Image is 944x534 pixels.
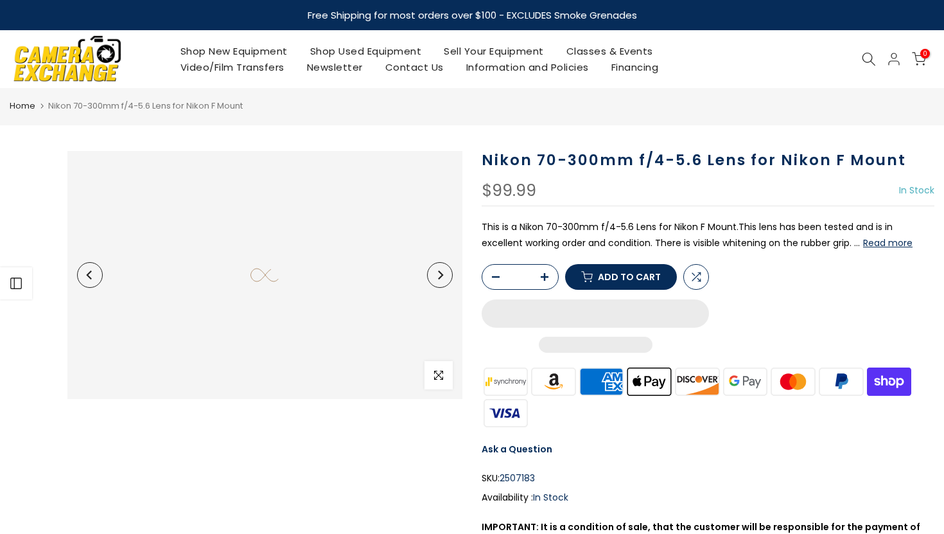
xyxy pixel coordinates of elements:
span: In Stock [533,491,568,504]
button: Next [427,262,453,288]
img: american express [577,366,625,397]
a: Classes & Events [555,43,664,59]
a: Shop New Equipment [169,43,299,59]
span: Add to cart [598,272,661,281]
span: 0 [920,49,930,58]
span: 2507183 [500,470,535,486]
a: Sell Your Equipment [433,43,555,59]
img: visa [482,397,530,429]
a: Home [10,100,35,112]
div: SKU: [482,470,934,486]
a: Ask a Question [482,443,552,456]
a: Newsletter [295,59,374,75]
img: apple pay [625,366,674,397]
span: In Stock [899,184,934,197]
a: Shop Used Equipment [299,43,433,59]
button: Add to cart [565,264,677,290]
div: Availability : [482,490,934,506]
p: This is a Nikon 70-300mm f/4-5.6 Lens for Nikon F Mount.This lens has been tested and is in excel... [482,219,934,251]
img: synchrony [482,366,530,397]
img: discover [674,366,722,397]
button: Read more [863,237,913,249]
img: paypal [817,366,866,397]
img: shopify pay [865,366,913,397]
img: google pay [721,366,769,397]
span: Nikon 70-300mm f/4-5.6 Lens for Nikon F Mount [48,100,243,112]
img: amazon payments [530,366,578,397]
h1: Nikon 70-300mm f/4-5.6 Lens for Nikon F Mount [482,151,934,170]
a: 0 [912,52,926,66]
strong: Free Shipping for most orders over $100 - EXCLUDES Smoke Grenades [308,8,637,22]
a: Information and Policies [455,59,600,75]
a: Financing [600,59,670,75]
a: Video/Film Transfers [169,59,295,75]
button: Previous [77,262,103,288]
a: Contact Us [374,59,455,75]
img: master [769,366,817,397]
div: $99.99 [482,182,536,199]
